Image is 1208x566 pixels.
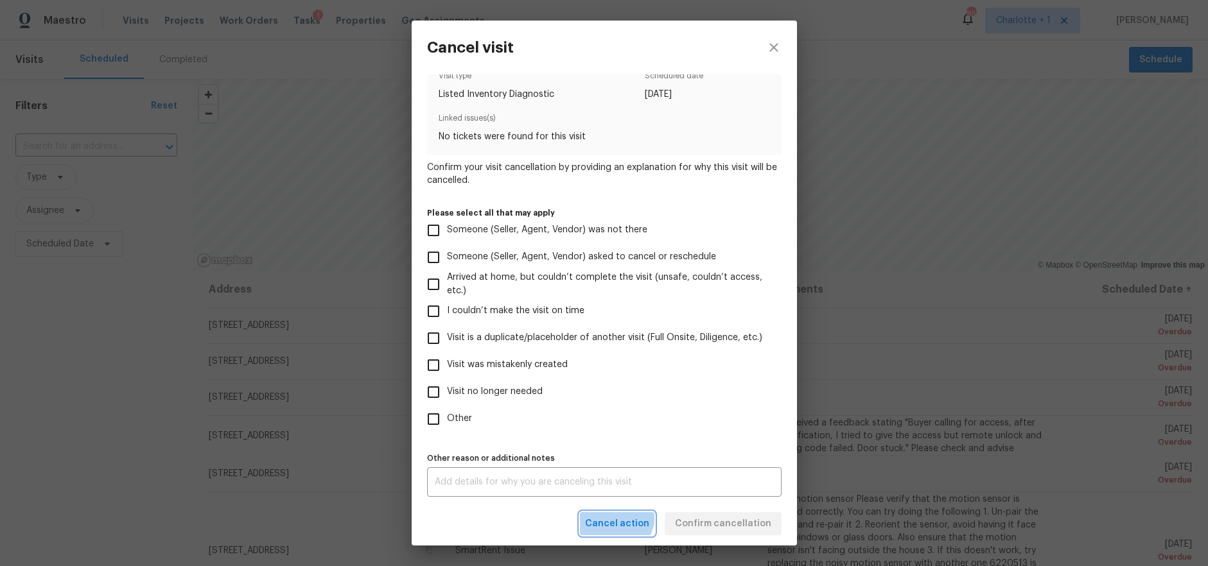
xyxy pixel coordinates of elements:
span: Visit no longer needed [447,385,543,399]
span: Visit is a duplicate/placeholder of another visit (Full Onsite, Diligence, etc.) [447,331,762,345]
span: Someone (Seller, Agent, Vendor) asked to cancel or reschedule [447,250,716,264]
span: No tickets were found for this visit [439,130,769,143]
span: I couldn’t make the visit on time [447,304,584,318]
span: Someone (Seller, Agent, Vendor) was not there [447,223,647,237]
span: Visit type [439,69,554,88]
span: Listed Inventory Diagnostic [439,88,554,101]
label: Please select all that may apply [427,209,782,217]
span: Linked issues(s) [439,112,769,130]
h3: Cancel visit [427,39,514,56]
button: close [751,21,797,74]
span: [DATE] [645,88,703,101]
span: Cancel action [585,516,649,532]
span: Visit was mistakenly created [447,358,568,372]
span: Other [447,412,472,425]
label: Other reason or additional notes [427,454,782,462]
span: Arrived at home, but couldn’t complete the visit (unsafe, couldn’t access, etc.) [447,271,771,298]
button: Cancel action [580,512,654,536]
span: Scheduled date [645,69,703,88]
span: Confirm your visit cancellation by providing an explanation for why this visit will be cancelled. [427,161,782,187]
